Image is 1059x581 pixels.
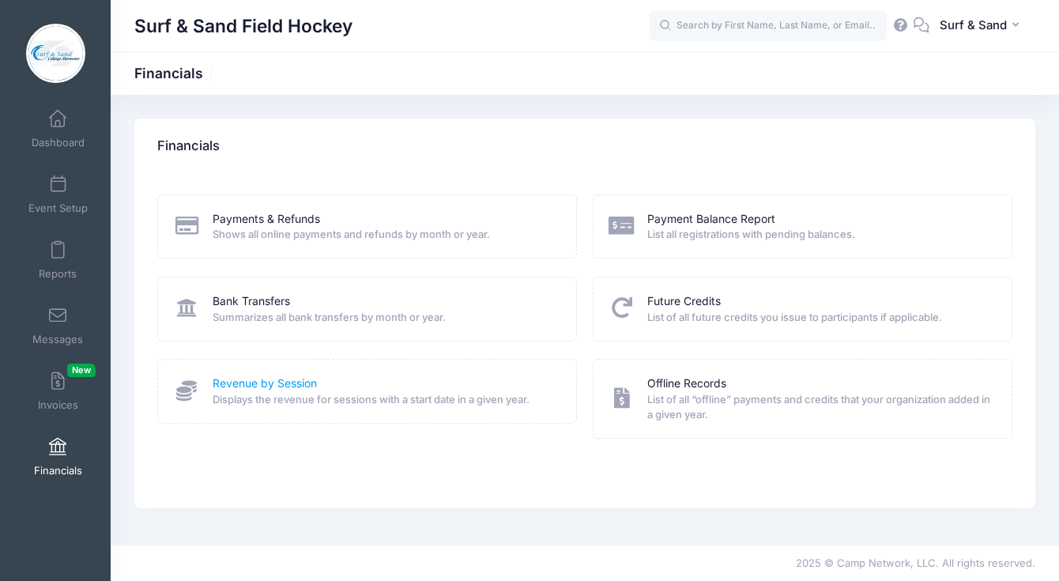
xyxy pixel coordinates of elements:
[213,310,556,326] span: Summarizes all bank transfers by month or year.
[134,65,217,81] h1: Financials
[21,364,96,419] a: InvoicesNew
[647,211,775,228] a: Payment Balance Report
[21,101,96,157] a: Dashboard
[213,293,290,310] a: Bank Transfers
[21,298,96,353] a: Messages
[929,8,1035,44] button: Surf & Sand
[67,364,96,377] span: New
[38,398,78,412] span: Invoices
[213,375,317,392] a: Revenue by Session
[21,232,96,288] a: Reports
[21,429,96,485] a: Financials
[28,202,88,215] span: Event Setup
[647,375,726,392] a: Offline Records
[213,392,556,408] span: Displays the revenue for sessions with a start date in a given year.
[39,267,77,281] span: Reports
[32,333,83,346] span: Messages
[157,124,220,169] h4: Financials
[26,24,85,83] img: Surf & Sand Field Hockey
[34,464,82,477] span: Financials
[213,227,556,243] span: Shows all online payments and refunds by month or year.
[134,8,352,44] h1: Surf & Sand Field Hockey
[647,310,991,326] span: List of all future credits you issue to participants if applicable.
[32,136,85,149] span: Dashboard
[647,227,991,243] span: List all registrations with pending balances.
[796,556,1035,569] span: 2025 © Camp Network, LLC. All rights reserved.
[21,167,96,222] a: Event Setup
[940,17,1007,34] span: Surf & Sand
[213,211,320,228] a: Payments & Refunds
[650,10,887,42] input: Search by First Name, Last Name, or Email...
[647,293,721,310] a: Future Credits
[647,392,991,423] span: List of all “offline” payments and credits that your organization added in a given year.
